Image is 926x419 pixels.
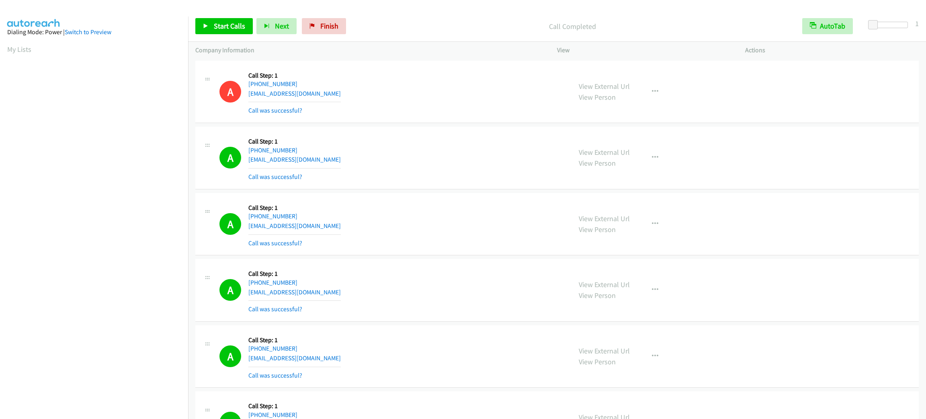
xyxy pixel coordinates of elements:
a: Call was successful? [248,372,302,379]
p: Call Completed [357,21,788,32]
a: View External Url [579,82,630,91]
a: [EMAIL_ADDRESS][DOMAIN_NAME] [248,288,341,296]
a: Call was successful? [248,239,302,247]
h1: A [219,81,241,103]
a: [PHONE_NUMBER] [248,279,297,286]
a: Finish [302,18,346,34]
a: Call was successful? [248,173,302,181]
a: View External Url [579,346,630,355]
iframe: Resource Center [903,177,926,241]
h5: Call Step: 1 [248,336,341,344]
h1: A [219,345,241,367]
a: View Person [579,225,616,234]
p: View [557,45,731,55]
p: Actions [745,45,919,55]
button: Next [256,18,297,34]
div: 1 [915,18,919,29]
div: Dialing Mode: Power | [7,27,181,37]
a: [EMAIL_ADDRESS][DOMAIN_NAME] [248,156,341,163]
span: Finish [320,21,338,31]
a: [EMAIL_ADDRESS][DOMAIN_NAME] [248,354,341,362]
a: View External Url [579,214,630,223]
a: View External Url [579,280,630,289]
a: Call was successful? [248,107,302,114]
h5: Call Step: 1 [248,402,341,410]
a: My Lists [7,45,31,54]
a: Start Calls [195,18,253,34]
h5: Call Step: 1 [248,270,341,278]
a: [EMAIL_ADDRESS][DOMAIN_NAME] [248,222,341,230]
a: [PHONE_NUMBER] [248,80,297,88]
h1: A [219,213,241,235]
a: View Person [579,158,616,168]
a: View Person [579,291,616,300]
a: [PHONE_NUMBER] [248,411,297,419]
a: [PHONE_NUMBER] [248,345,297,352]
a: Switch to Preview [65,28,111,36]
span: Next [275,21,289,31]
p: Company Information [195,45,543,55]
a: View Person [579,92,616,102]
h1: A [219,147,241,168]
button: AutoTab [802,18,853,34]
h5: Call Step: 1 [248,204,341,212]
span: Start Calls [214,21,245,31]
a: View Person [579,357,616,366]
a: [PHONE_NUMBER] [248,212,297,220]
h5: Call Step: 1 [248,72,341,80]
a: [PHONE_NUMBER] [248,146,297,154]
a: View External Url [579,148,630,157]
h1: A [219,279,241,301]
h5: Call Step: 1 [248,138,341,146]
a: [EMAIL_ADDRESS][DOMAIN_NAME] [248,90,341,97]
a: Call was successful? [248,305,302,313]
